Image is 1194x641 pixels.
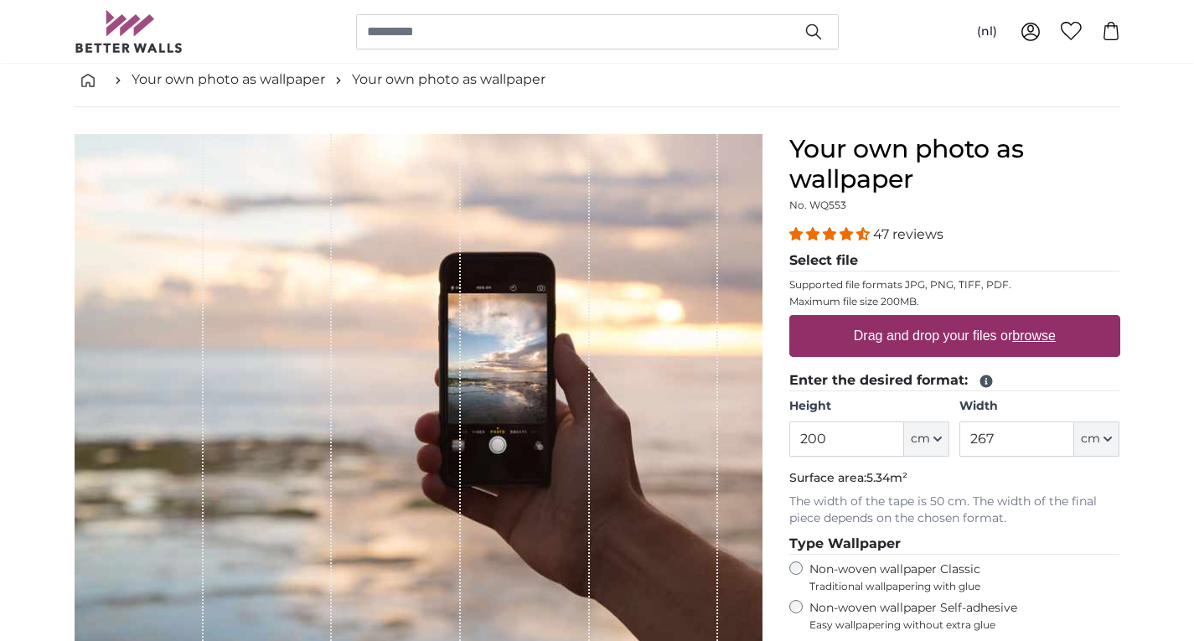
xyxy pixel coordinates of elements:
[911,431,930,446] font: cm
[789,199,846,211] font: No. WQ553
[809,580,980,592] font: Traditional wallpapering with glue
[352,70,545,90] a: Your own photo as wallpaper
[959,398,998,413] font: Width
[132,71,325,87] font: Your own photo as wallpaper
[904,421,949,457] button: cm
[977,23,997,39] font: (nl)
[75,10,183,53] img: Betterwalls
[789,535,901,551] font: Type Wallpaper
[854,328,1012,343] font: Drag and drop your files or
[1012,328,1056,343] font: browse
[132,70,325,90] a: Your own photo as wallpaper
[789,133,1024,194] font: Your own photo as wallpaper
[789,372,968,388] font: Enter the desired format:
[352,71,545,87] font: Your own photo as wallpaper
[809,600,1017,615] font: Non-woven wallpaper Self-adhesive
[809,561,980,576] font: Non-woven wallpaper Classic
[866,470,907,485] font: 5.34m²
[789,295,919,308] font: Maximum file size 200MB.
[789,278,1011,291] font: Supported file formats JPG, PNG, TIFF, PDF.
[789,470,866,485] font: Surface area:
[1074,421,1119,457] button: cm
[789,226,873,242] span: 4.38 stars
[789,494,1097,525] font: The width of the tape is 50 cm. The width of the final piece depends on the chosen format.
[873,226,943,242] font: 47 reviews
[789,252,858,268] font: Select file
[964,17,1011,47] button: (nl)
[1081,431,1100,446] font: cm
[809,618,995,631] font: Easy wallpapering without extra glue
[75,53,1120,107] nav: breadcrumbs
[789,398,831,413] font: Height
